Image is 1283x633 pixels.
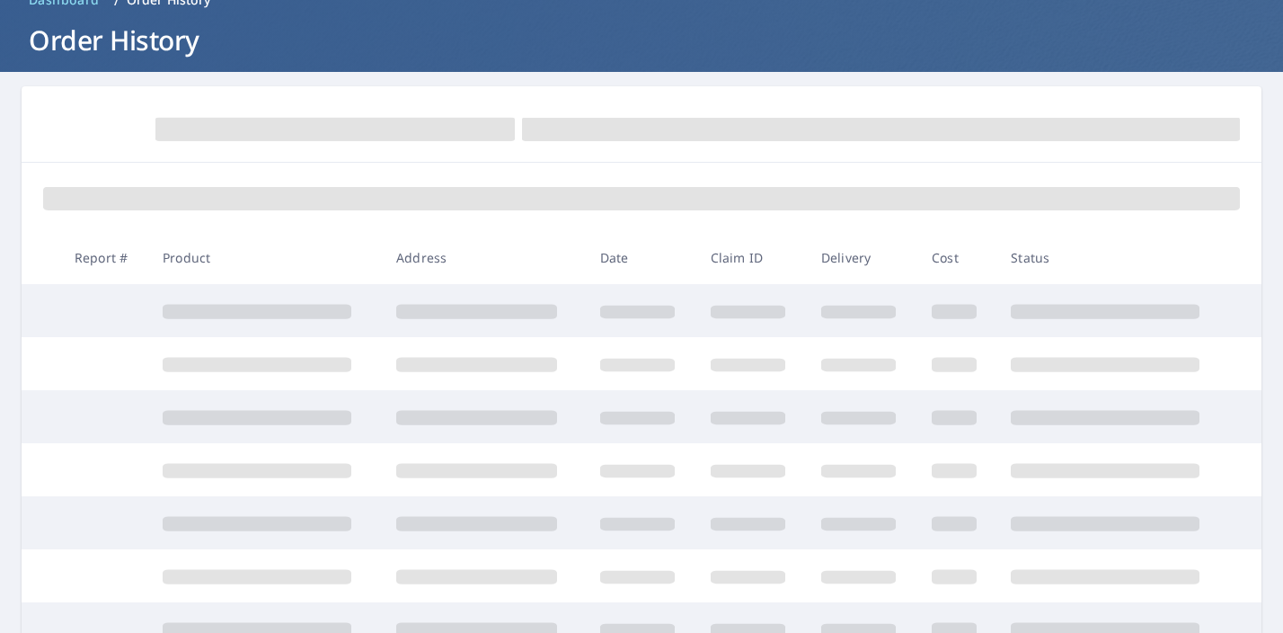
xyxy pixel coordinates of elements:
h1: Order History [22,22,1261,58]
th: Address [382,231,585,284]
th: Cost [917,231,996,284]
th: Report # [60,231,148,284]
th: Status [996,231,1230,284]
th: Delivery [807,231,917,284]
th: Claim ID [696,231,807,284]
th: Product [148,231,382,284]
th: Date [586,231,696,284]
